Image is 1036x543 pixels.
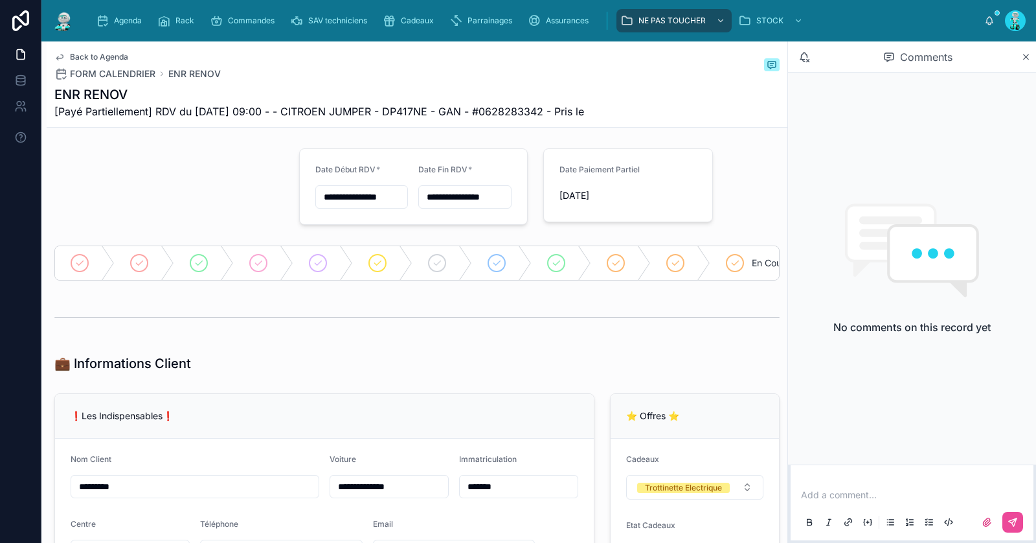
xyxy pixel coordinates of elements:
span: Back to Agenda [70,52,128,62]
a: Assurances [524,9,598,32]
a: Back to Agenda [54,52,128,62]
span: Commandes [228,16,275,26]
span: Etat Cadeaux [626,520,675,530]
span: Date Fin RDV [418,165,467,174]
a: Parrainages [445,9,521,32]
h2: No comments on this record yet [833,319,991,335]
div: Trottinette Electrique [645,483,722,493]
a: Commandes [206,9,284,32]
span: Immatriculation [459,454,517,464]
span: STOCK [756,16,783,26]
span: ⭐ Offres ⭐ [626,410,679,421]
span: Email [373,519,393,529]
span: Comments [900,49,952,65]
span: [Payé Partiellement] RDV du [DATE] 09:00 - - CITROEN JUMPER - DP417NE - GAN - #0628283342 - Pris le [54,104,584,119]
span: Téléphone [200,519,238,529]
a: NE PAS TOUCHER [616,9,732,32]
span: Date Paiement Partiel [559,165,640,174]
h1: ENR RENOV [54,86,584,104]
button: Select Button [626,475,763,500]
span: Centre [71,519,96,529]
span: Date Début RDV [315,165,376,174]
span: En Cours de Règlement [752,257,851,270]
a: Rack [153,9,203,32]
a: Agenda [92,9,151,32]
span: Nom Client [71,454,111,464]
span: ❗Les Indispensables❗ [71,410,174,421]
span: FORM CALENDRIER [70,67,155,80]
span: Cadeaux [401,16,434,26]
span: [DATE] [559,189,697,202]
span: Rack [175,16,194,26]
div: scrollable content [85,6,984,35]
a: ENR RENOV [168,67,221,80]
span: Cadeaux [626,454,659,464]
span: Parrainages [467,16,512,26]
span: Voiture [330,454,356,464]
a: SAV techniciens [286,9,376,32]
h1: 💼 Informations Client [54,354,191,373]
span: SAV techniciens [308,16,367,26]
a: FORM CALENDRIER [54,67,155,80]
img: App logo [52,10,75,31]
span: Agenda [114,16,142,26]
span: NE PAS TOUCHER [638,16,706,26]
a: STOCK [734,9,809,32]
a: Cadeaux [379,9,443,32]
span: Assurances [546,16,589,26]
